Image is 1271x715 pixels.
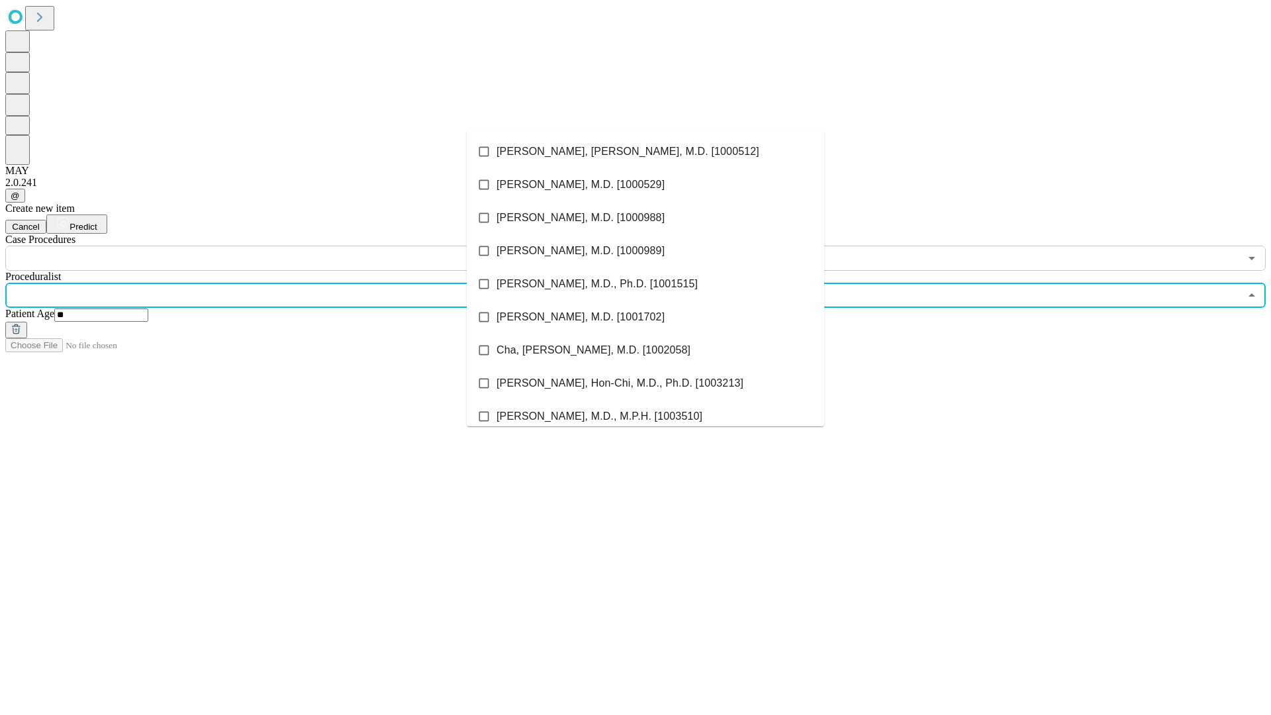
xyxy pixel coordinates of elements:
[496,243,665,259] span: [PERSON_NAME], M.D. [1000989]
[496,408,702,424] span: [PERSON_NAME], M.D., M.P.H. [1003510]
[5,189,25,203] button: @
[496,177,665,193] span: [PERSON_NAME], M.D. [1000529]
[5,220,46,234] button: Cancel
[11,191,20,201] span: @
[1243,249,1261,267] button: Open
[496,276,698,292] span: [PERSON_NAME], M.D., Ph.D. [1001515]
[496,210,665,226] span: [PERSON_NAME], M.D. [1000988]
[5,177,1266,189] div: 2.0.241
[496,144,759,160] span: [PERSON_NAME], [PERSON_NAME], M.D. [1000512]
[5,271,61,282] span: Proceduralist
[70,222,97,232] span: Predict
[46,215,107,234] button: Predict
[496,309,665,325] span: [PERSON_NAME], M.D. [1001702]
[5,165,1266,177] div: MAY
[5,234,75,245] span: Scheduled Procedure
[1243,286,1261,305] button: Close
[496,375,743,391] span: [PERSON_NAME], Hon-Chi, M.D., Ph.D. [1003213]
[5,308,54,319] span: Patient Age
[5,203,75,214] span: Create new item
[12,222,40,232] span: Cancel
[496,342,690,358] span: Cha, [PERSON_NAME], M.D. [1002058]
